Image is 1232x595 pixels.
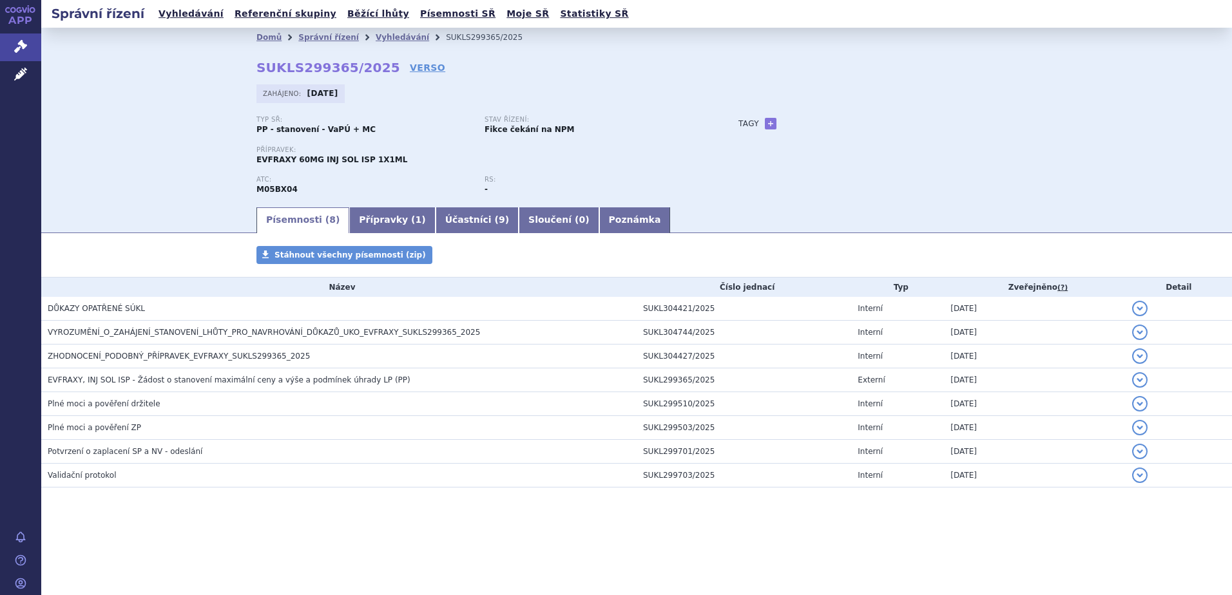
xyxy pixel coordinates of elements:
[349,207,435,233] a: Přípravky (1)
[944,368,1125,392] td: [DATE]
[48,423,141,432] span: Plné moci a pověření ZP
[556,5,632,23] a: Statistiky SŘ
[1132,444,1148,459] button: detail
[485,116,700,124] p: Stav řízení:
[1132,420,1148,435] button: detail
[944,440,1125,464] td: [DATE]
[858,352,883,361] span: Interní
[637,416,851,440] td: SUKL299503/2025
[1126,278,1232,297] th: Detail
[410,61,445,74] a: VERSO
[944,464,1125,487] td: [DATE]
[637,297,851,321] td: SUKL304421/2025
[307,89,338,98] strong: [DATE]
[256,60,400,75] strong: SUKLS299365/2025
[499,214,505,225] span: 9
[329,214,336,225] span: 8
[519,207,599,233] a: Sloučení (0)
[858,471,883,480] span: Interní
[485,125,574,134] strong: Fikce čekání na NPM
[48,304,145,313] span: DŮKAZY OPATŘENÉ SÚKL
[503,5,553,23] a: Moje SŘ
[1132,396,1148,411] button: detail
[858,328,883,337] span: Interní
[48,471,117,480] span: Validační protokol
[599,207,671,233] a: Poznámka
[1132,372,1148,388] button: detail
[637,278,851,297] th: Číslo jednací
[637,321,851,345] td: SUKL304744/2025
[944,321,1125,345] td: [DATE]
[256,33,282,42] a: Domů
[155,5,227,23] a: Vyhledávání
[944,392,1125,416] td: [DATE]
[256,185,298,194] strong: DENOSUMAB
[765,118,776,129] a: +
[1057,283,1068,292] abbr: (?)
[738,116,759,131] h3: Tagy
[579,214,585,225] span: 0
[263,88,303,99] span: Zahájeno:
[858,304,883,313] span: Interní
[858,423,883,432] span: Interní
[446,28,539,47] li: SUKLS299365/2025
[485,176,700,184] p: RS:
[1132,325,1148,340] button: detail
[256,207,349,233] a: Písemnosti (8)
[343,5,413,23] a: Běžící lhůty
[48,328,480,337] span: VYROZUMĚNÍ_O_ZAHÁJENÍ_STANOVENÍ_LHŮTY_PRO_NAVRHOVÁNÍ_DŮKAZŮ_UKO_EVFRAXY_SUKLS299365_2025
[48,375,410,384] span: EVFRAXY, INJ SOL ISP - Žádost o stanovení maximální ceny a výše a podmínek úhrady LP (PP)
[256,155,407,164] span: EVFRAXY 60MG INJ SOL ISP 1X1ML
[298,33,359,42] a: Správní řízení
[41,278,637,297] th: Název
[637,345,851,368] td: SUKL304427/2025
[256,146,713,154] p: Přípravek:
[256,176,472,184] p: ATC:
[858,447,883,456] span: Interní
[485,185,488,194] strong: -
[944,297,1125,321] td: [DATE]
[48,447,202,456] span: Potvrzení o zaplacení SP a NV - odeslání
[48,352,310,361] span: ZHODNOCENÍ_PODOBNÝ_PŘÍPRAVEK_EVFRAXY_SUKLS299365_2025
[256,125,376,134] strong: PP - stanovení - VaPÚ + MC
[256,246,432,264] a: Stáhnout všechny písemnosti (zip)
[944,416,1125,440] td: [DATE]
[416,5,499,23] a: Písemnosti SŘ
[436,207,519,233] a: Účastníci (9)
[416,214,422,225] span: 1
[851,278,944,297] th: Typ
[1132,348,1148,364] button: detail
[944,345,1125,368] td: [DATE]
[256,116,472,124] p: Typ SŘ:
[274,250,426,260] span: Stáhnout všechny písemnosti (zip)
[944,278,1125,297] th: Zveřejněno
[1132,467,1148,483] button: detail
[376,33,429,42] a: Vyhledávání
[637,464,851,487] td: SUKL299703/2025
[48,399,160,408] span: Plné moci a pověření držitele
[1132,301,1148,316] button: detail
[231,5,340,23] a: Referenční skupiny
[41,5,155,23] h2: Správní řízení
[637,392,851,416] td: SUKL299510/2025
[637,440,851,464] td: SUKL299701/2025
[858,399,883,408] span: Interní
[858,375,885,384] span: Externí
[637,368,851,392] td: SUKL299365/2025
